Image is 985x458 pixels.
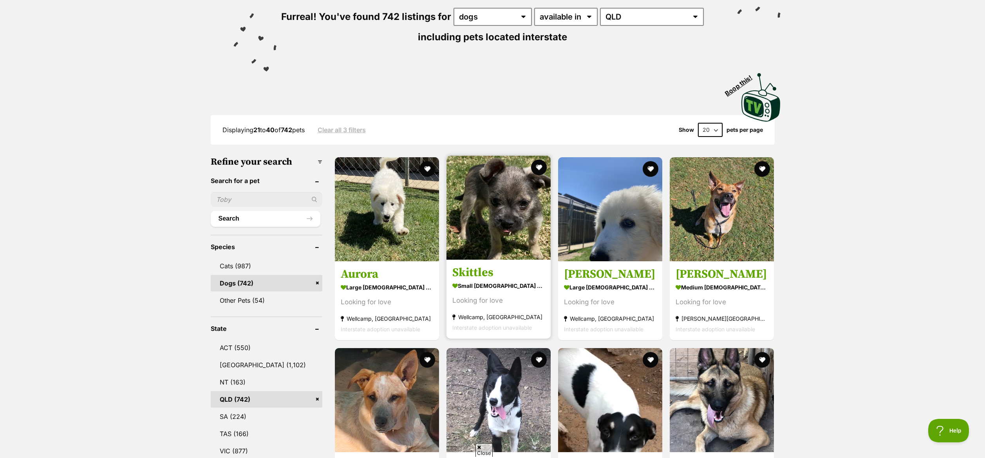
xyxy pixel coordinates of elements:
[676,267,768,282] h3: [PERSON_NAME]
[676,282,768,293] strong: medium [DEMOGRAPHIC_DATA] Dog
[211,211,320,226] button: Search
[211,275,322,291] a: Dogs (742)
[418,31,567,43] span: including pets located interstate
[564,297,656,308] div: Looking for love
[211,192,322,207] input: Toby
[335,348,439,452] img: Rubi - Australian Cattle Dog
[754,161,770,177] button: favourite
[928,419,969,442] iframe: Help Scout Beacon - Open
[558,348,662,452] img: Braylee - Australian Kelpie x Border Collie x Irish Wolfhound Dog
[335,157,439,261] img: Aurora - Maremma Sheepdog
[281,11,451,22] span: Furreal! You've found 742 listings for
[679,127,694,133] span: Show
[741,66,781,123] a: Boop this!
[564,326,643,333] span: Interstate adoption unavailable
[211,391,322,408] a: QLD (742)
[446,156,551,260] img: Skittles - Yorkshire Terrier x Wirehaired Jack Russell Terrier Dog
[211,258,322,274] a: Cats (987)
[211,325,322,332] header: State
[452,266,545,280] h3: Skittles
[452,296,545,306] div: Looking for love
[558,157,662,261] img: Forrest - Maremma Sheepdog
[446,260,551,339] a: Skittles small [DEMOGRAPHIC_DATA] Dog Looking for love Wellcamp, [GEOGRAPHIC_DATA] Interstate ado...
[211,177,322,184] header: Search for a pet
[335,261,439,341] a: Aurora large [DEMOGRAPHIC_DATA] Dog Looking for love Wellcamp, [GEOGRAPHIC_DATA] Interstate adopt...
[211,292,322,309] a: Other Pets (54)
[676,326,755,333] span: Interstate adoption unavailable
[341,297,433,308] div: Looking for love
[211,408,322,425] a: SA (224)
[741,73,781,122] img: PetRescue TV logo
[452,280,545,292] strong: small [DEMOGRAPHIC_DATA] Dog
[670,157,774,261] img: Archie - German Shepherd x Smithfield Cattle Dog
[211,426,322,442] a: TAS (166)
[531,160,547,175] button: favourite
[341,267,433,282] h3: Aurora
[253,126,260,134] strong: 21
[670,261,774,341] a: [PERSON_NAME] medium [DEMOGRAPHIC_DATA] Dog Looking for love [PERSON_NAME][GEOGRAPHIC_DATA], [GEO...
[281,126,292,134] strong: 742
[676,297,768,308] div: Looking for love
[727,127,763,133] label: pets per page
[266,126,275,134] strong: 40
[754,352,770,368] button: favourite
[222,126,305,134] span: Displaying to of pets
[211,243,322,250] header: Species
[341,282,433,293] strong: large [DEMOGRAPHIC_DATA] Dog
[446,348,551,452] img: Bayley - Border Collie Dog
[419,161,435,177] button: favourite
[643,161,658,177] button: favourite
[211,374,322,390] a: NT (163)
[341,314,433,324] strong: Wellcamp, [GEOGRAPHIC_DATA]
[318,126,366,133] a: Clear all 3 filters
[558,261,662,341] a: [PERSON_NAME] large [DEMOGRAPHIC_DATA] Dog Looking for love Wellcamp, [GEOGRAPHIC_DATA] Interstat...
[723,69,759,97] span: Boop this!
[670,348,774,452] img: Hero - German Shepherd Dog
[452,325,532,331] span: Interstate adoption unavailable
[419,352,435,368] button: favourite
[211,156,322,167] h3: Refine your search
[211,357,322,373] a: [GEOGRAPHIC_DATA] (1,102)
[475,443,493,457] span: Close
[531,352,547,368] button: favourite
[676,314,768,324] strong: [PERSON_NAME][GEOGRAPHIC_DATA], [GEOGRAPHIC_DATA]
[564,267,656,282] h3: [PERSON_NAME]
[341,326,420,333] span: Interstate adoption unavailable
[211,339,322,356] a: ACT (550)
[564,282,656,293] strong: large [DEMOGRAPHIC_DATA] Dog
[564,314,656,324] strong: Wellcamp, [GEOGRAPHIC_DATA]
[452,312,545,323] strong: Wellcamp, [GEOGRAPHIC_DATA]
[643,352,658,368] button: favourite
